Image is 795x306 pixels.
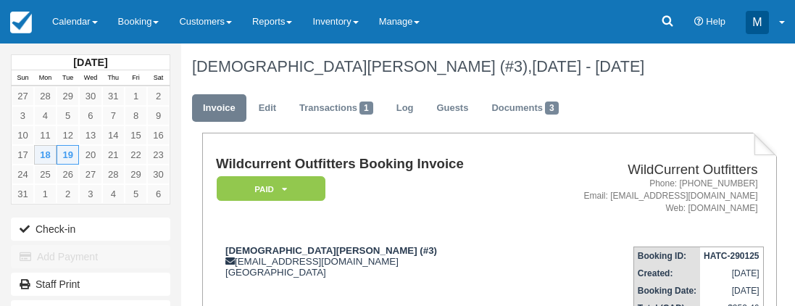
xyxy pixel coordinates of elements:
[125,125,147,145] a: 15
[57,70,79,86] th: Tue
[73,57,107,68] strong: [DATE]
[248,94,287,123] a: Edit
[34,125,57,145] a: 11
[11,245,170,268] button: Add Payment
[79,86,101,106] a: 30
[704,251,759,261] strong: HATC-290125
[706,16,725,27] span: Help
[11,273,170,296] a: Staff Print
[633,265,700,282] th: Created:
[34,106,57,125] a: 4
[694,17,704,27] i: Help
[34,86,57,106] a: 28
[34,165,57,184] a: 25
[11,218,170,241] button: Check-in
[216,245,529,278] div: [EMAIL_ADDRESS][DOMAIN_NAME] [GEOGRAPHIC_DATA]
[125,184,147,204] a: 5
[125,165,147,184] a: 29
[746,11,769,34] div: M
[12,106,34,125] a: 3
[147,70,170,86] th: Sat
[79,125,101,145] a: 13
[535,162,758,178] h2: WildCurrent Outfitters
[217,176,325,202] em: Paid
[102,165,125,184] a: 28
[102,70,125,86] th: Thu
[34,70,57,86] th: Mon
[532,57,644,75] span: [DATE] - [DATE]
[700,265,763,282] td: [DATE]
[34,145,57,165] a: 18
[386,94,425,123] a: Log
[57,165,79,184] a: 26
[12,165,34,184] a: 24
[225,245,437,256] strong: [DEMOGRAPHIC_DATA][PERSON_NAME] (#3)
[10,12,32,33] img: checkfront-main-nav-mini-logo.png
[79,106,101,125] a: 6
[125,70,147,86] th: Fri
[216,157,529,172] h1: Wildcurrent Outfitters Booking Invoice
[545,102,559,115] span: 3
[57,184,79,204] a: 2
[79,165,101,184] a: 27
[425,94,479,123] a: Guests
[147,165,170,184] a: 30
[633,247,700,265] th: Booking ID:
[57,86,79,106] a: 29
[102,86,125,106] a: 31
[480,94,569,123] a: Documents3
[57,145,79,165] a: 19
[147,184,170,204] a: 6
[125,145,147,165] a: 22
[535,178,758,215] address: Phone: [PHONE_NUMBER] Email: [EMAIL_ADDRESS][DOMAIN_NAME] Web: [DOMAIN_NAME]
[79,70,101,86] th: Wed
[147,86,170,106] a: 2
[192,94,246,123] a: Invoice
[147,125,170,145] a: 16
[102,125,125,145] a: 14
[12,184,34,204] a: 31
[102,106,125,125] a: 7
[102,184,125,204] a: 4
[79,145,101,165] a: 20
[125,86,147,106] a: 1
[700,282,763,299] td: [DATE]
[147,106,170,125] a: 9
[12,86,34,106] a: 27
[633,282,700,299] th: Booking Date:
[192,58,767,75] h1: [DEMOGRAPHIC_DATA][PERSON_NAME] (#3),
[216,175,320,202] a: Paid
[34,184,57,204] a: 1
[57,106,79,125] a: 5
[288,94,384,123] a: Transactions1
[12,145,34,165] a: 17
[57,125,79,145] a: 12
[359,102,373,115] span: 1
[102,145,125,165] a: 21
[147,145,170,165] a: 23
[79,184,101,204] a: 3
[12,125,34,145] a: 10
[12,70,34,86] th: Sun
[125,106,147,125] a: 8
